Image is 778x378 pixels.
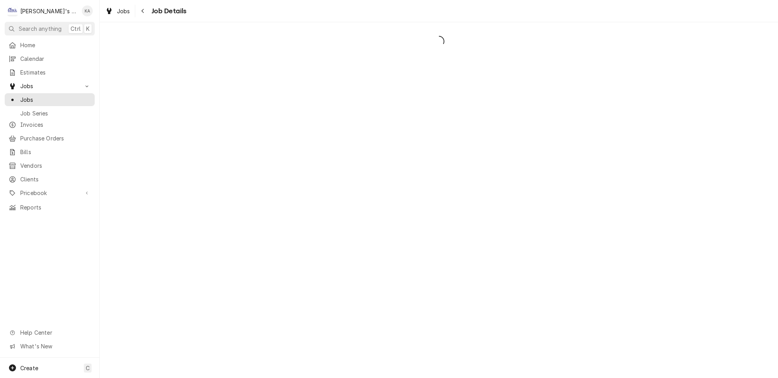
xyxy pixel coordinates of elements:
a: Jobs [102,5,133,18]
a: Go to Jobs [5,80,95,92]
a: Job Series [5,107,95,120]
span: What's New [20,342,90,350]
a: Vendors [5,159,95,172]
a: Purchase Orders [5,132,95,145]
a: Clients [5,173,95,186]
a: Jobs [5,93,95,106]
div: KA [82,5,93,16]
span: Jobs [20,96,91,104]
a: Calendar [5,52,95,65]
span: Estimates [20,68,91,76]
span: Bills [20,148,91,156]
span: C [86,364,90,372]
a: Estimates [5,66,95,79]
span: Create [20,365,38,371]
span: K [86,25,90,33]
span: Home [20,41,91,49]
a: Bills [5,146,95,158]
span: Jobs [117,7,130,15]
span: Job Series [20,109,91,117]
div: Clay's Refrigeration's Avatar [7,5,18,16]
span: Search anything [19,25,62,33]
button: Search anythingCtrlK [5,22,95,35]
span: Pricebook [20,189,79,197]
div: Korey Austin's Avatar [82,5,93,16]
a: Go to What's New [5,340,95,353]
span: Purchase Orders [20,134,91,142]
div: C [7,5,18,16]
a: Go to Pricebook [5,186,95,199]
span: Invoices [20,121,91,129]
span: Loading... [100,33,778,50]
a: Go to Help Center [5,326,95,339]
span: Help Center [20,328,90,337]
span: Reports [20,203,91,211]
span: Job Details [149,6,187,16]
span: Calendar [20,55,91,63]
a: Reports [5,201,95,214]
a: Invoices [5,118,95,131]
span: Jobs [20,82,79,90]
div: [PERSON_NAME]'s Refrigeration [20,7,78,15]
a: Home [5,39,95,51]
span: Ctrl [71,25,81,33]
span: Clients [20,175,91,183]
span: Vendors [20,161,91,170]
button: Navigate back [137,5,149,17]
